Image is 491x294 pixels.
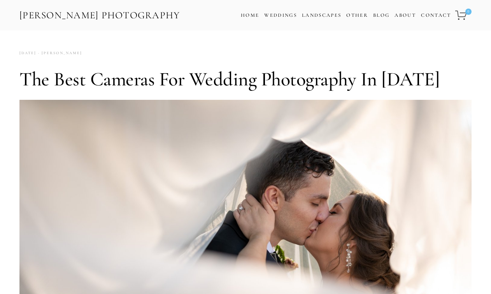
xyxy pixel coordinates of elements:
a: Home [241,10,259,21]
a: Weddings [264,12,297,18]
h1: The Best Cameras for Wedding Photography in [DATE] [19,67,472,91]
a: [PERSON_NAME] Photography [19,7,181,24]
a: Other [346,12,368,18]
time: [DATE] [19,48,36,58]
span: 0 [465,9,472,15]
a: Contact [421,10,451,21]
a: 0 items in cart [454,6,472,25]
a: Landscapes [302,12,341,18]
a: Blog [373,10,389,21]
a: [PERSON_NAME] [36,48,82,58]
a: About [395,10,416,21]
